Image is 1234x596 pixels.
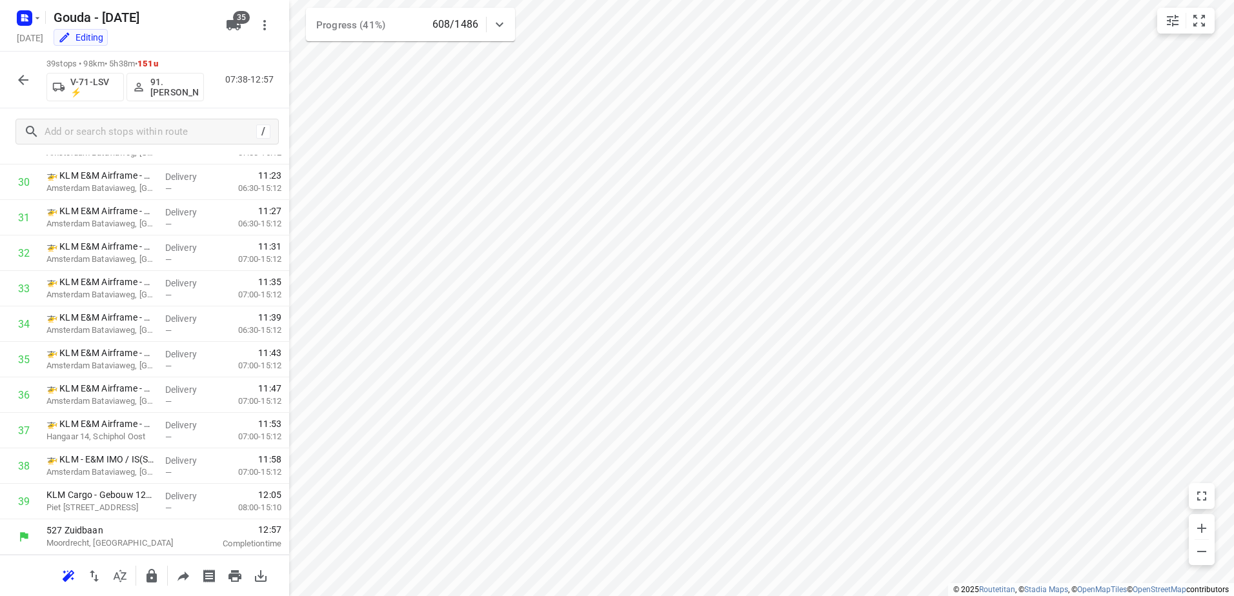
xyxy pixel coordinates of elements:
button: Lock route [139,563,165,589]
p: Amsterdam Bataviaweg, Schiphol Oost [46,359,155,372]
p: 07:38-12:57 [225,73,279,86]
span: • [135,59,137,68]
span: Download route [248,569,274,581]
p: 91.[PERSON_NAME] [150,77,198,97]
button: 91.[PERSON_NAME] [126,73,204,101]
p: 608/1486 [432,17,478,32]
button: 35 [221,12,247,38]
p: 🚁 KLM E&M Airframe - H11 - Baai 2 (2e etage)(Sylvia van Veen) [46,240,155,253]
h5: Project date [12,30,48,45]
div: small contained button group [1157,8,1215,34]
span: 11:58 [258,453,281,466]
span: Print route [222,569,248,581]
p: 06:30-15:12 [217,182,281,195]
span: Reverse route [81,569,107,581]
a: Routetitan [979,585,1015,594]
p: Amsterdam Bataviaweg, Schiphol Oost [46,288,155,301]
li: © 2025 , © , © © contributors [953,585,1229,594]
div: 30 [18,176,30,188]
span: 12:05 [258,488,281,501]
span: Print shipping labels [196,569,222,581]
span: Share route [170,569,196,581]
button: Fit zoom [1186,8,1212,34]
p: 06:30-15:12 [217,324,281,337]
p: 🚁 KLM E&M Airframe - H11 - Laagbouw(Ron Hermanns) [46,382,155,395]
span: — [165,184,172,194]
div: / [256,124,270,139]
div: 33 [18,283,30,295]
button: V-71-LSV ⚡ [46,73,124,101]
span: 12:57 [196,523,281,536]
input: Add or search stops within route [45,122,256,142]
button: Map settings [1160,8,1186,34]
p: 🚁 KLM E&M Airframe - H12 - Cockpit(Ramona Krieger) [46,275,155,288]
span: Reoptimize route [56,569,81,581]
p: Amsterdam Bataviaweg, Schiphol Oost [46,324,155,337]
p: Delivery [165,312,213,325]
p: 39 stops • 98km • 5h38m [46,58,204,70]
p: Delivery [165,241,213,254]
p: Delivery [165,277,213,290]
p: Delivery [165,383,213,396]
span: Sort by time window [107,569,133,581]
p: 07:00-15:12 [217,395,281,408]
p: Completion time [196,537,281,550]
a: Stadia Maps [1024,585,1068,594]
span: 11:53 [258,417,281,430]
p: 06:30-15:12 [217,217,281,230]
h5: Gouda - [DATE] [48,7,216,28]
div: 32 [18,247,30,259]
p: Amsterdam Bataviaweg, Schiphol Oost [46,182,155,195]
p: Delivery [165,419,213,432]
span: 11:27 [258,204,281,217]
span: — [165,432,172,442]
p: Amsterdam Bataviaweg, Schiphol Oost [46,466,155,479]
p: 🚁 KLM E&M Airframe - H11 - Baai 1(Ramona Krieger) [46,204,155,217]
span: — [165,219,172,229]
p: Hangaar 14, Schiphol Oost [46,430,155,443]
span: 11:31 [258,240,281,253]
p: Amsterdam Bataviaweg, Schiphol Oost [46,253,155,266]
p: V-71-LSV ⚡ [70,77,118,97]
div: 34 [18,318,30,330]
span: 151u [137,59,158,68]
p: Delivery [165,348,213,361]
div: 36 [18,389,30,401]
p: 🚁 KLM E&M Airframe - H11 - Baai 3([PERSON_NAME]) [46,169,155,182]
span: — [165,503,172,513]
a: OpenStreetMap [1133,585,1186,594]
a: OpenMapTiles [1077,585,1127,594]
p: 07:00-15:12 [217,288,281,301]
span: 35 [233,11,250,24]
span: — [165,397,172,406]
p: Amsterdam Bataviaweg, Schiphol Oost [46,395,155,408]
span: — [165,468,172,477]
span: — [165,255,172,264]
p: Delivery [165,454,213,467]
p: 🚁 KLM - E&M IMO / IS(Sem van Es) [46,453,155,466]
p: Delivery [165,170,213,183]
div: Progress (41%)608/1486 [306,8,515,41]
p: Delivery [165,490,213,502]
p: 07:00-15:12 [217,253,281,266]
span: — [165,326,172,335]
div: 35 [18,353,30,366]
p: Moordrecht, [GEOGRAPHIC_DATA] [46,537,181,550]
p: 🚁 KLM E&M Airframe - H14 - Baai 2 - Begane Grond(Sylvia van Veen) [46,346,155,359]
div: 31 [18,212,30,224]
p: Delivery [165,206,213,219]
p: Amsterdam Bataviaweg, Schiphol Oost [46,217,155,230]
p: 07:00-15:12 [217,359,281,372]
p: 527 Zuidbaan [46,524,181,537]
p: 07:00-15:12 [217,466,281,479]
p: 🚁 KLM E&M Airframe - H14 - Baai 2 - 1e etage(Arjen Keppel) [46,417,155,430]
button: More [252,12,278,38]
span: — [165,290,172,300]
p: Piet Guilonardweg 15, Schiphol [46,501,155,514]
span: Progress (41%) [316,19,385,31]
p: 🚁 KLM E&M Airframe - H12 - Zuidzijde Baai(Ramona Krieger) [46,311,155,324]
span: 11:39 [258,311,281,324]
p: KLM Cargo - Gebouw 120 - Schiphol Oost(Fleur Mooijen) [46,488,155,501]
span: 11:23 [258,169,281,182]
span: 11:35 [258,275,281,288]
